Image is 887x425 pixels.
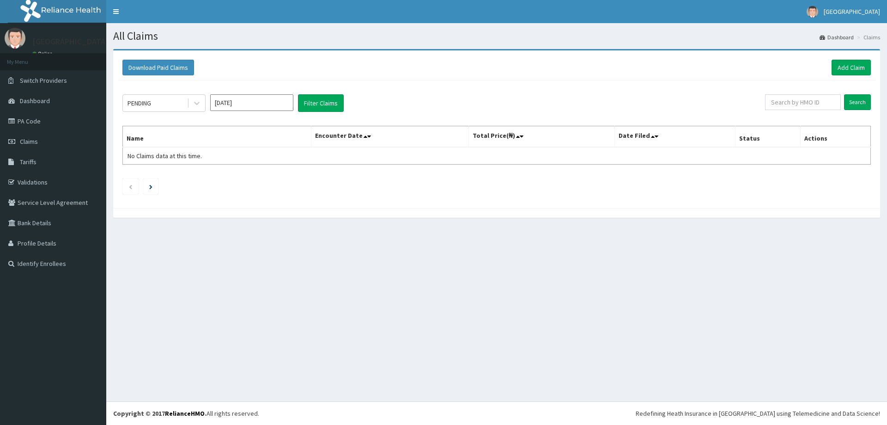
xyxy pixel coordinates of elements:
th: Encounter Date [311,126,468,148]
span: Dashboard [20,97,50,105]
input: Search [844,94,871,110]
img: User Image [5,28,25,49]
a: Dashboard [820,33,854,41]
span: Claims [20,137,38,146]
a: Add Claim [832,60,871,75]
img: User Image [807,6,818,18]
a: Online [32,50,55,57]
h1: All Claims [113,30,880,42]
li: Claims [855,33,880,41]
a: Next page [149,182,152,191]
th: Name [123,126,311,148]
span: Switch Providers [20,76,67,85]
span: Tariffs [20,158,36,166]
div: PENDING [128,99,151,108]
th: Status [735,126,800,148]
footer: All rights reserved. [106,401,887,425]
a: RelianceHMO [165,409,205,418]
span: [GEOGRAPHIC_DATA] [824,7,880,16]
span: No Claims data at this time. [128,152,202,160]
th: Actions [800,126,870,148]
th: Date Filed [614,126,735,148]
p: [GEOGRAPHIC_DATA] [32,37,109,46]
th: Total Price(₦) [468,126,614,148]
input: Select Month and Year [210,94,293,111]
input: Search by HMO ID [765,94,841,110]
button: Filter Claims [298,94,344,112]
a: Previous page [128,182,133,191]
button: Download Paid Claims [122,60,194,75]
div: Redefining Heath Insurance in [GEOGRAPHIC_DATA] using Telemedicine and Data Science! [636,409,880,418]
strong: Copyright © 2017 . [113,409,207,418]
